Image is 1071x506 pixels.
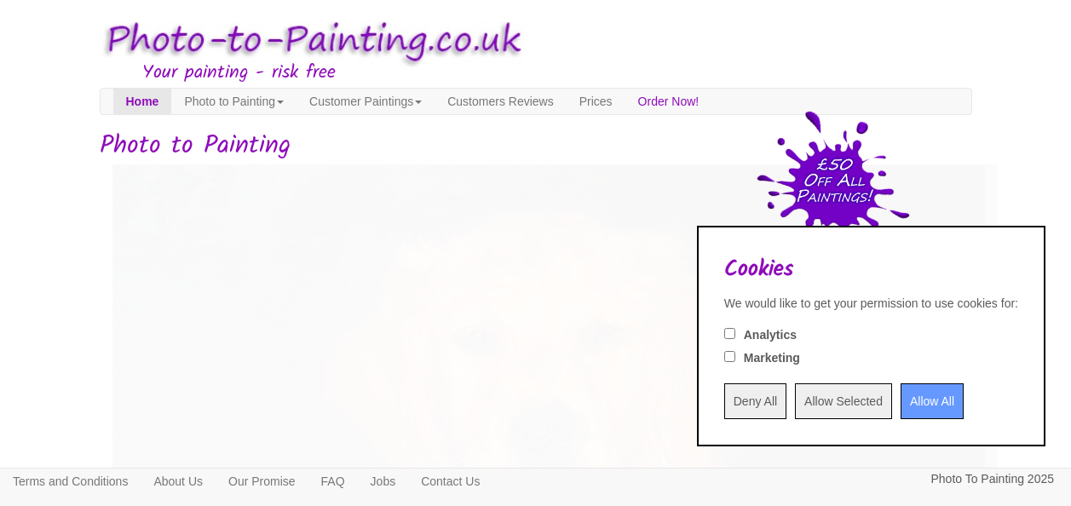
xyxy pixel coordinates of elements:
[308,469,358,494] a: FAQ
[113,89,172,114] a: Home
[91,9,527,74] img: Photo to Painting
[142,63,972,83] h3: Your painting - risk free
[100,132,972,160] h1: Photo to Painting
[724,383,786,419] input: Deny All
[358,469,409,494] a: Jobs
[795,383,892,419] input: Allow Selected
[216,469,308,494] a: Our Promise
[724,295,1018,312] div: We would like to get your permission to use cookies for:
[744,349,800,366] label: Marketing
[567,89,625,114] a: Prices
[141,469,216,494] a: About Us
[171,89,297,114] a: Photo to Painting
[930,469,1054,490] p: Photo To Painting 2025
[901,383,964,419] input: Allow All
[744,326,797,343] label: Analytics
[408,469,492,494] a: Contact Us
[435,89,566,114] a: Customers Reviews
[625,89,712,114] a: Order Now!
[297,89,435,114] a: Customer Paintings
[757,111,910,262] img: 50 pound price drop
[724,257,1018,282] h2: Cookies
